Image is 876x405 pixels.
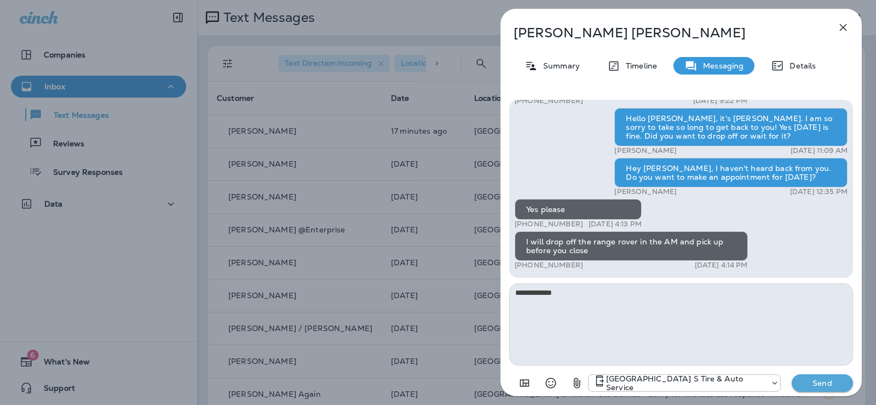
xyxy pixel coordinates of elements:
[799,378,845,388] p: Send
[614,158,848,187] div: Hey [PERSON_NAME], I haven't heard back from you. Do you want to make an appointment for [DATE]?
[515,231,748,261] div: I will drop off the range rover in the AM and pick up before you close
[514,372,535,394] button: Add in a premade template
[784,61,816,70] p: Details
[540,372,562,394] button: Select an emoji
[791,146,848,155] p: [DATE] 11:09 AM
[514,25,812,41] p: [PERSON_NAME] [PERSON_NAME]
[589,374,780,392] div: +1 (301) 975-0024
[790,187,848,196] p: [DATE] 12:35 PM
[792,374,853,392] button: Send
[515,261,583,270] p: [PHONE_NUMBER]
[614,187,677,196] p: [PERSON_NAME]
[589,220,642,229] p: [DATE] 4:13 PM
[698,61,744,70] p: Messaging
[614,146,677,155] p: [PERSON_NAME]
[515,199,642,220] div: Yes please
[695,261,748,270] p: [DATE] 4:14 PM
[538,61,580,70] p: Summary
[606,374,765,392] p: [GEOGRAPHIC_DATA] S Tire & Auto Service
[693,96,748,105] p: [DATE] 9:22 PM
[515,220,583,229] p: [PHONE_NUMBER]
[614,108,848,146] div: Hello [PERSON_NAME], it's [PERSON_NAME]. I am so sorry to take so long to get back to you! Yes [D...
[515,96,583,105] p: [PHONE_NUMBER]
[620,61,657,70] p: Timeline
